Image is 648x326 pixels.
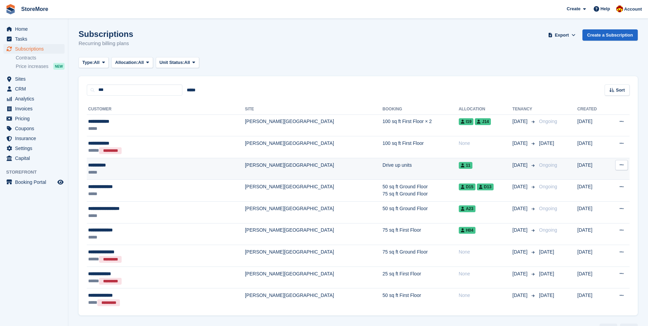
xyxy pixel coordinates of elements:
[245,158,383,180] td: [PERSON_NAME][GEOGRAPHIC_DATA]
[53,63,65,70] div: NEW
[156,57,199,68] button: Unit Status: All
[15,44,56,54] span: Subscriptions
[3,134,65,143] a: menu
[184,59,190,66] span: All
[79,40,133,47] p: Recurring billing plans
[16,63,49,70] span: Price increases
[245,267,383,288] td: [PERSON_NAME][GEOGRAPHIC_DATA]
[15,74,56,84] span: Sites
[512,248,529,256] span: [DATE]
[3,24,65,34] a: menu
[459,184,475,190] span: D15
[512,183,529,190] span: [DATE]
[3,114,65,123] a: menu
[459,162,472,169] span: 11
[3,94,65,104] a: menu
[512,227,529,234] span: [DATE]
[3,153,65,163] a: menu
[115,59,138,66] span: Allocation:
[15,124,56,133] span: Coupons
[245,104,383,115] th: Site
[477,184,494,190] span: D13
[245,114,383,136] td: [PERSON_NAME][GEOGRAPHIC_DATA]
[18,3,51,15] a: StoreMore
[577,288,607,310] td: [DATE]
[82,59,94,66] span: Type:
[577,180,607,202] td: [DATE]
[383,223,459,245] td: 75 sq ft First Floor
[245,288,383,310] td: [PERSON_NAME][GEOGRAPHIC_DATA]
[111,57,153,68] button: Allocation: All
[245,202,383,223] td: [PERSON_NAME][GEOGRAPHIC_DATA]
[3,84,65,94] a: menu
[245,245,383,267] td: [PERSON_NAME][GEOGRAPHIC_DATA]
[138,59,144,66] span: All
[15,134,56,143] span: Insurance
[512,118,529,125] span: [DATE]
[459,104,512,115] th: Allocation
[87,104,245,115] th: Customer
[383,267,459,288] td: 25 sq ft First Floor
[383,104,459,115] th: Booking
[15,104,56,113] span: Invoices
[577,114,607,136] td: [DATE]
[459,205,475,212] span: A23
[539,162,557,168] span: Ongoing
[383,158,459,180] td: Drive up units
[3,177,65,187] a: menu
[383,180,459,202] td: 50 sq ft Ground Floor 75 sq ft Ground Floor
[383,288,459,310] td: 50 sq ft First Floor
[539,227,557,233] span: Ongoing
[3,34,65,44] a: menu
[245,223,383,245] td: [PERSON_NAME][GEOGRAPHIC_DATA]
[79,29,133,39] h1: Subscriptions
[512,205,529,212] span: [DATE]
[577,136,607,158] td: [DATE]
[475,118,491,125] span: J14
[383,114,459,136] td: 100 sq ft First Floor × 2
[577,202,607,223] td: [DATE]
[567,5,580,12] span: Create
[459,227,475,234] span: H04
[539,119,557,124] span: Ongoing
[16,63,65,70] a: Price increases NEW
[577,245,607,267] td: [DATE]
[582,29,638,41] a: Create a Subscription
[15,153,56,163] span: Capital
[15,114,56,123] span: Pricing
[16,55,65,61] a: Contracts
[555,32,569,39] span: Export
[245,136,383,158] td: [PERSON_NAME][GEOGRAPHIC_DATA]
[3,144,65,153] a: menu
[15,84,56,94] span: CRM
[79,57,109,68] button: Type: All
[459,248,512,256] div: None
[3,74,65,84] a: menu
[577,158,607,180] td: [DATE]
[459,292,512,299] div: None
[539,184,557,189] span: Ongoing
[3,44,65,54] a: menu
[459,118,474,125] span: I19
[512,140,529,147] span: [DATE]
[512,104,536,115] th: Tenancy
[383,245,459,267] td: 75 sq ft Ground Floor
[539,293,554,298] span: [DATE]
[94,59,100,66] span: All
[383,136,459,158] td: 100 sq ft First Floor
[383,202,459,223] td: 50 sq ft Ground Floor
[577,267,607,288] td: [DATE]
[6,169,68,176] span: Storefront
[15,144,56,153] span: Settings
[459,140,512,147] div: None
[539,249,554,255] span: [DATE]
[577,223,607,245] td: [DATE]
[459,270,512,277] div: None
[601,5,610,12] span: Help
[539,206,557,211] span: Ongoing
[539,140,554,146] span: [DATE]
[160,59,184,66] span: Unit Status:
[624,6,642,13] span: Account
[15,24,56,34] span: Home
[3,124,65,133] a: menu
